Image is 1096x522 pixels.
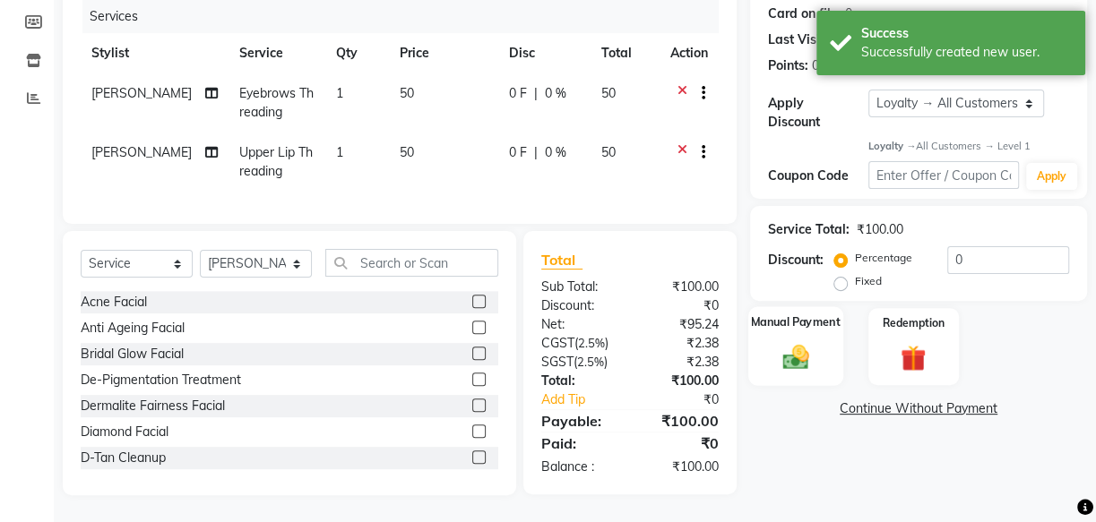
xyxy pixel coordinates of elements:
[868,161,1019,189] input: Enter Offer / Coupon Code
[883,315,945,331] label: Redemption
[768,94,868,132] div: Apply Discount
[601,144,616,160] span: 50
[845,4,852,23] div: 0
[528,458,630,476] div: Balance :
[389,33,498,73] th: Price
[768,167,868,185] div: Coupon Code
[868,140,916,152] strong: Loyalty →
[1026,163,1077,190] button: Apply
[545,143,566,162] span: 0 %
[528,315,630,334] div: Net:
[528,410,630,432] div: Payable:
[861,43,1072,62] div: Successfully created new user.
[400,144,414,160] span: 50
[229,33,325,73] th: Service
[336,85,343,101] span: 1
[528,278,630,296] div: Sub Total:
[498,33,591,73] th: Disc
[81,449,166,467] div: D-Tan Cleanup
[81,293,147,312] div: Acne Facial
[541,354,574,370] span: SGST
[528,390,647,409] a: Add Tip
[768,30,828,49] div: Last Visit:
[601,85,616,101] span: 50
[239,144,313,179] span: Upper Lip Threading
[91,85,192,101] span: [PERSON_NAME]
[630,372,732,390] div: ₹100.00
[336,144,343,160] span: 1
[591,33,660,73] th: Total
[768,251,824,270] div: Discount:
[528,334,630,353] div: ( )
[647,390,732,409] div: ₹0
[325,249,498,277] input: Search or Scan
[630,296,732,315] div: ₹0
[81,33,229,73] th: Stylist
[534,143,538,162] span: |
[774,342,817,372] img: _cash.svg
[630,432,732,454] div: ₹0
[893,342,934,373] img: _gift.svg
[541,251,583,270] span: Total
[630,410,732,432] div: ₹100.00
[868,139,1069,154] div: All Customers → Level 1
[857,220,903,239] div: ₹100.00
[630,334,732,353] div: ₹2.38
[534,84,538,103] span: |
[400,85,414,101] span: 50
[768,56,808,75] div: Points:
[509,84,527,103] span: 0 F
[81,319,185,338] div: Anti Ageing Facial
[541,335,574,351] span: CGST
[81,423,168,441] div: Diamond Facial
[754,399,1083,418] a: Continue Without Payment
[239,85,314,120] span: Eyebrows Threading
[855,250,912,266] label: Percentage
[861,24,1072,43] div: Success
[528,432,630,454] div: Paid:
[509,143,527,162] span: 0 F
[81,345,184,364] div: Bridal Glow Facial
[545,84,566,103] span: 0 %
[855,273,882,289] label: Fixed
[81,397,225,415] div: Dermalite Fairness Facial
[578,336,605,350] span: 2.5%
[630,458,732,476] div: ₹100.00
[528,353,630,372] div: ( )
[528,296,630,315] div: Discount:
[81,371,241,389] div: De-Pigmentation Treatment
[768,4,841,23] div: Card on file:
[630,278,732,296] div: ₹100.00
[812,56,819,75] div: 0
[660,33,719,73] th: Action
[630,315,732,334] div: ₹95.24
[325,33,390,73] th: Qty
[768,220,850,239] div: Service Total:
[630,353,732,372] div: ₹2.38
[577,355,604,369] span: 2.5%
[91,144,192,160] span: [PERSON_NAME]
[751,314,841,331] label: Manual Payment
[528,372,630,390] div: Total:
